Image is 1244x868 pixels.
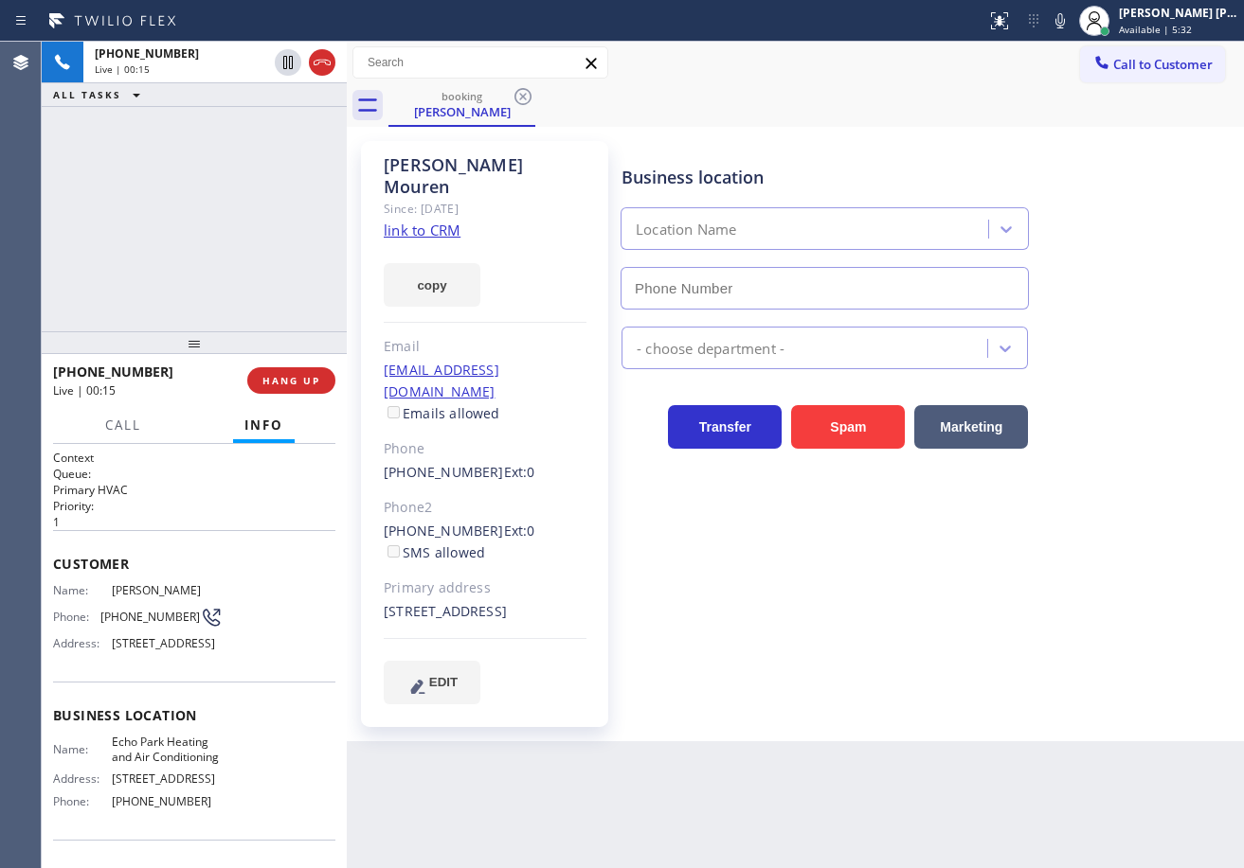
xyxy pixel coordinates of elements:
[53,771,112,786] span: Address:
[53,742,112,756] span: Name:
[384,361,499,400] a: [EMAIL_ADDRESS][DOMAIN_NAME]
[390,89,533,103] div: booking
[95,45,199,62] span: [PHONE_NUMBER]
[94,407,153,444] button: Call
[53,610,100,624] span: Phone:
[112,794,223,808] span: [PHONE_NUMBER]
[636,219,737,240] div: Location Name
[504,463,535,481] span: Ext: 0
[53,363,173,381] span: [PHONE_NUMBER]
[384,601,586,623] div: [STREET_ADDRESS]
[53,794,112,808] span: Phone:
[384,221,460,239] a: link to CRM
[275,49,301,76] button: Hold Customer
[112,583,223,597] span: [PERSON_NAME]
[95,62,150,76] span: Live | 00:15
[353,47,607,78] input: Search
[791,405,905,449] button: Spam
[42,83,159,106] button: ALL TASKS
[637,337,784,359] div: - choose department -
[384,522,504,540] a: [PHONE_NUMBER]
[668,405,782,449] button: Transfer
[53,514,335,530] p: 1
[105,416,141,434] span: Call
[1113,56,1213,73] span: Call to Customer
[53,555,335,573] span: Customer
[1047,8,1073,34] button: Mute
[384,661,480,704] button: EDIT
[1119,23,1192,36] span: Available | 5:32
[53,498,335,514] h2: Priority:
[112,735,223,764] span: Echo Park Heating and Air Conditioning
[53,706,335,724] span: Business location
[390,103,533,120] div: [PERSON_NAME]
[384,463,504,481] a: [PHONE_NUMBER]
[262,374,320,387] span: HANG UP
[384,438,586,460] div: Phone
[384,154,586,198] div: [PERSON_NAME] Mouren
[53,88,121,101] span: ALL TASKS
[112,771,223,786] span: [STREET_ADDRESS]
[622,165,1028,190] div: Business location
[384,543,485,561] label: SMS allowed
[1119,5,1238,21] div: [PERSON_NAME] [PERSON_NAME] Dahil
[914,405,1028,449] button: Marketing
[390,84,533,125] div: Megan Mouren
[621,267,1029,310] input: Phone Number
[247,367,335,394] button: HANG UP
[429,675,458,689] span: EDIT
[388,545,400,558] input: SMS allowed
[244,416,283,434] span: Info
[53,636,112,650] span: Address:
[53,382,116,399] span: Live | 00:15
[53,583,112,597] span: Name:
[309,49,335,76] button: Hang up
[53,450,335,466] h1: Context
[53,466,335,482] h2: Queue:
[384,404,500,422] label: Emails allowed
[384,577,586,599] div: Primary address
[384,198,586,220] div: Since: [DATE]
[504,522,535,540] span: Ext: 0
[233,407,295,444] button: Info
[1080,46,1225,82] button: Call to Customer
[100,610,200,624] span: [PHONE_NUMBER]
[388,406,400,418] input: Emails allowed
[384,263,480,307] button: copy
[384,336,586,358] div: Email
[53,482,335,498] p: Primary HVAC
[384,497,586,519] div: Phone2
[112,636,223,650] span: [STREET_ADDRESS]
